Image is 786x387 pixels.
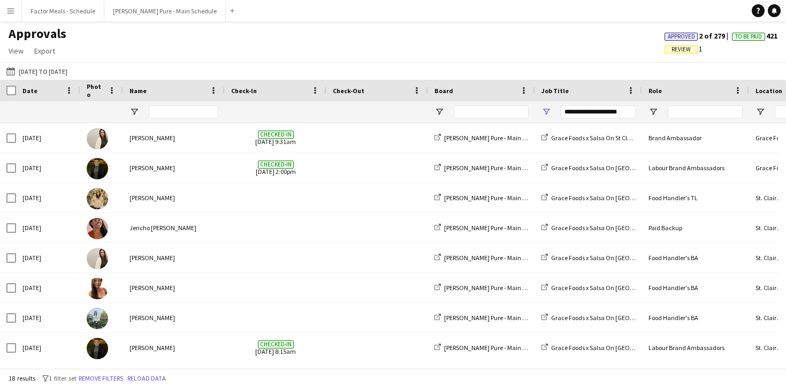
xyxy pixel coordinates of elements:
[642,213,749,242] div: Paid Backup
[87,82,104,98] span: Photo
[16,153,80,183] div: [DATE]
[642,273,749,302] div: Food Handler's BA
[444,254,548,262] span: [PERSON_NAME] Pure - Main Schedule
[9,46,24,56] span: View
[258,340,294,348] span: Checked-in
[434,314,548,322] a: [PERSON_NAME] Pure - Main Schedule
[258,131,294,139] span: Checked-in
[16,213,80,242] div: [DATE]
[434,194,548,202] a: [PERSON_NAME] Pure - Main Schedule
[231,87,257,95] span: Check-In
[642,243,749,272] div: Food Handler's BA
[16,183,80,213] div: [DATE]
[87,188,108,209] img: Samira Nuri
[30,44,59,58] a: Export
[87,128,108,149] img: Fara Nouri
[444,164,548,172] span: [PERSON_NAME] Pure - Main Schedule
[129,87,147,95] span: Name
[756,87,782,95] span: Location
[444,194,548,202] span: [PERSON_NAME] Pure - Main Schedule
[231,153,320,183] span: [DATE] 2:00pm
[16,273,80,302] div: [DATE]
[551,254,674,262] span: Grace Foods x Salsa On [GEOGRAPHIC_DATA]
[735,33,762,40] span: To Be Paid
[258,161,294,169] span: Checked-in
[541,134,685,142] a: Grace Foods x Salsa On St Clair In-Person Training
[434,134,548,142] a: [PERSON_NAME] Pure - Main Schedule
[648,87,662,95] span: Role
[34,46,55,56] span: Export
[87,338,108,359] img: Pouya Moradjounamin
[541,107,551,117] button: Open Filter Menu
[22,87,37,95] span: Date
[129,107,139,117] button: Open Filter Menu
[123,183,225,213] div: [PERSON_NAME]
[642,333,749,362] div: Labour Brand Ambassadors
[434,344,548,352] a: [PERSON_NAME] Pure - Main Schedule
[541,284,674,292] a: Grace Foods x Salsa On [GEOGRAPHIC_DATA]
[551,224,674,232] span: Grace Foods x Salsa On [GEOGRAPHIC_DATA]
[756,107,765,117] button: Open Filter Menu
[231,123,320,153] span: [DATE] 9:31am
[642,183,749,213] div: Food Handler's TL
[123,213,225,242] div: Jericho [PERSON_NAME]
[551,284,674,292] span: Grace Foods x Salsa On [GEOGRAPHIC_DATA]
[123,303,225,332] div: [PERSON_NAME]
[87,158,108,179] img: Pouya Moradjounamin
[671,46,691,53] span: Review
[668,105,743,118] input: Role Filter Input
[444,344,548,352] span: [PERSON_NAME] Pure - Main Schedule
[87,248,108,269] img: Fara Nouri
[434,284,548,292] a: [PERSON_NAME] Pure - Main Schedule
[541,224,674,232] a: Grace Foods x Salsa On [GEOGRAPHIC_DATA]
[77,373,125,384] button: Remove filters
[434,107,444,117] button: Open Filter Menu
[4,44,28,58] a: View
[333,87,364,95] span: Check-Out
[4,65,70,78] button: [DATE] to [DATE]
[541,314,674,322] a: Grace Foods x Salsa On [GEOGRAPHIC_DATA]
[444,314,548,322] span: [PERSON_NAME] Pure - Main Schedule
[541,87,569,95] span: Job Title
[665,31,732,41] span: 2 of 279
[16,123,80,153] div: [DATE]
[22,1,104,21] button: Factor Meals - Schedule
[551,194,674,202] span: Grace Foods x Salsa On [GEOGRAPHIC_DATA]
[434,87,453,95] span: Board
[444,134,548,142] span: [PERSON_NAME] Pure - Main Schedule
[434,164,548,172] a: [PERSON_NAME] Pure - Main Schedule
[87,218,108,239] img: Jericho Allick
[434,254,548,262] a: [PERSON_NAME] Pure - Main Schedule
[123,243,225,272] div: [PERSON_NAME]
[642,303,749,332] div: Food Handler's BA
[551,314,674,322] span: Grace Foods x Salsa On [GEOGRAPHIC_DATA]
[123,273,225,302] div: [PERSON_NAME]
[732,31,777,41] span: 421
[648,107,658,117] button: Open Filter Menu
[642,123,749,153] div: Brand Ambassador
[444,284,548,292] span: [PERSON_NAME] Pure - Main Schedule
[16,243,80,272] div: [DATE]
[668,33,695,40] span: Approved
[541,164,674,172] a: Grace Foods x Salsa On [GEOGRAPHIC_DATA]
[541,194,674,202] a: Grace Foods x Salsa On [GEOGRAPHIC_DATA]
[123,123,225,153] div: [PERSON_NAME]
[87,308,108,329] img: Rupali Mishra
[454,105,529,118] input: Board Filter Input
[16,303,80,332] div: [DATE]
[551,164,674,172] span: Grace Foods x Salsa On [GEOGRAPHIC_DATA]
[149,105,218,118] input: Name Filter Input
[551,344,674,352] span: Grace Foods x Salsa On [GEOGRAPHIC_DATA]
[125,373,168,384] button: Reload data
[49,374,77,382] span: 1 filter set
[231,333,320,362] span: [DATE] 8:15am
[104,1,226,21] button: [PERSON_NAME] Pure - Main Schedule
[16,333,80,362] div: [DATE]
[541,344,674,352] a: Grace Foods x Salsa On [GEOGRAPHIC_DATA]
[551,134,685,142] span: Grace Foods x Salsa On St Clair In-Person Training
[642,153,749,183] div: Labour Brand Ambassadors
[665,44,703,54] span: 1
[87,278,108,299] img: Tracey Lung
[444,224,548,232] span: [PERSON_NAME] Pure - Main Schedule
[123,153,225,183] div: [PERSON_NAME]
